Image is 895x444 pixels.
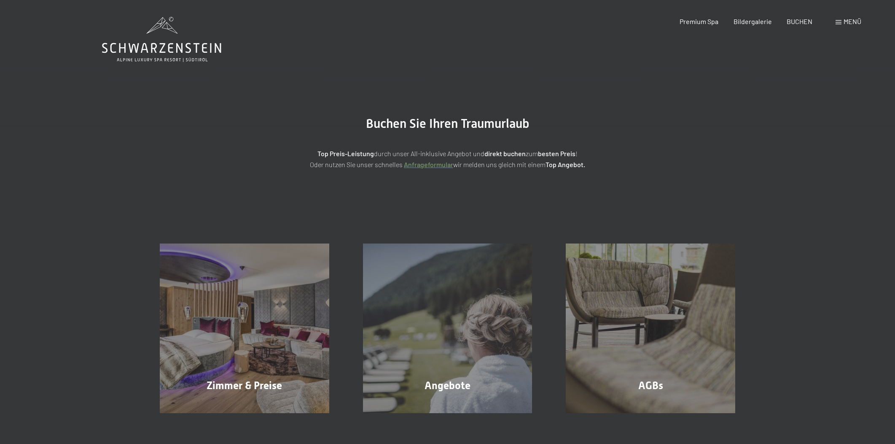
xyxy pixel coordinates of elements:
[549,244,752,413] a: Buchung AGBs
[638,379,663,392] span: AGBs
[207,379,282,392] span: Zimmer & Preise
[546,160,585,168] strong: Top Angebot.
[844,17,861,25] span: Menü
[346,244,549,413] a: Buchung Angebote
[680,17,718,25] a: Premium Spa
[404,160,453,168] a: Anfrageformular
[734,17,772,25] a: Bildergalerie
[237,148,658,170] p: durch unser All-inklusive Angebot und zum ! Oder nutzen Sie unser schnelles wir melden uns gleich...
[538,149,575,157] strong: besten Preis
[787,17,812,25] a: BUCHEN
[366,116,529,131] span: Buchen Sie Ihren Traumurlaub
[484,149,526,157] strong: direkt buchen
[317,149,374,157] strong: Top Preis-Leistung
[143,244,346,413] a: Buchung Zimmer & Preise
[425,379,470,392] span: Angebote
